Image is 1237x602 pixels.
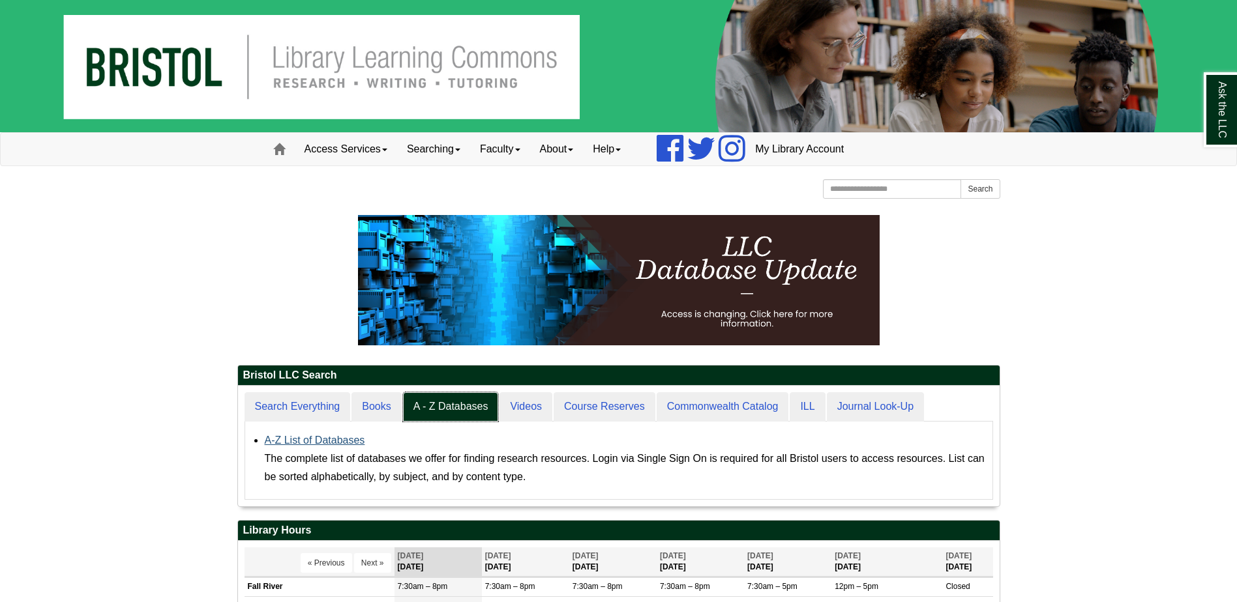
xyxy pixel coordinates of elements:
[942,547,992,577] th: [DATE]
[573,582,623,591] span: 7:30am – 8pm
[657,547,744,577] th: [DATE]
[946,582,970,591] span: Closed
[831,547,942,577] th: [DATE]
[485,582,535,591] span: 7:30am – 8pm
[835,582,878,591] span: 12pm – 5pm
[238,365,1000,386] h2: Bristol LLC Search
[485,551,511,560] span: [DATE]
[238,521,1000,541] h2: Library Hours
[403,392,499,422] a: A - Z Databases
[583,133,631,165] a: Help
[354,553,391,573] button: Next »
[265,435,365,446] a: A-Z List of Databases
[358,215,880,345] img: HTML tutorial
[569,547,657,577] th: [DATE]
[265,450,986,486] div: The complete list of databases we offer for finding research resources. Login via Single Sign On ...
[790,392,825,422] a: ILL
[245,578,395,596] td: Fall River
[245,392,351,422] a: Search Everything
[398,551,424,560] span: [DATE]
[301,553,352,573] button: « Previous
[351,392,401,422] a: Books
[295,133,397,165] a: Access Services
[660,582,710,591] span: 7:30am – 8pm
[398,582,448,591] span: 7:30am – 8pm
[747,582,797,591] span: 7:30am – 5pm
[530,133,584,165] a: About
[482,547,569,577] th: [DATE]
[744,547,831,577] th: [DATE]
[835,551,861,560] span: [DATE]
[397,133,470,165] a: Searching
[745,133,854,165] a: My Library Account
[499,392,552,422] a: Videos
[395,547,482,577] th: [DATE]
[470,133,530,165] a: Faculty
[946,551,972,560] span: [DATE]
[747,551,773,560] span: [DATE]
[657,392,789,422] a: Commonwealth Catalog
[573,551,599,560] span: [DATE]
[660,551,686,560] span: [DATE]
[827,392,924,422] a: Journal Look-Up
[554,392,655,422] a: Course Reserves
[961,179,1000,199] button: Search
